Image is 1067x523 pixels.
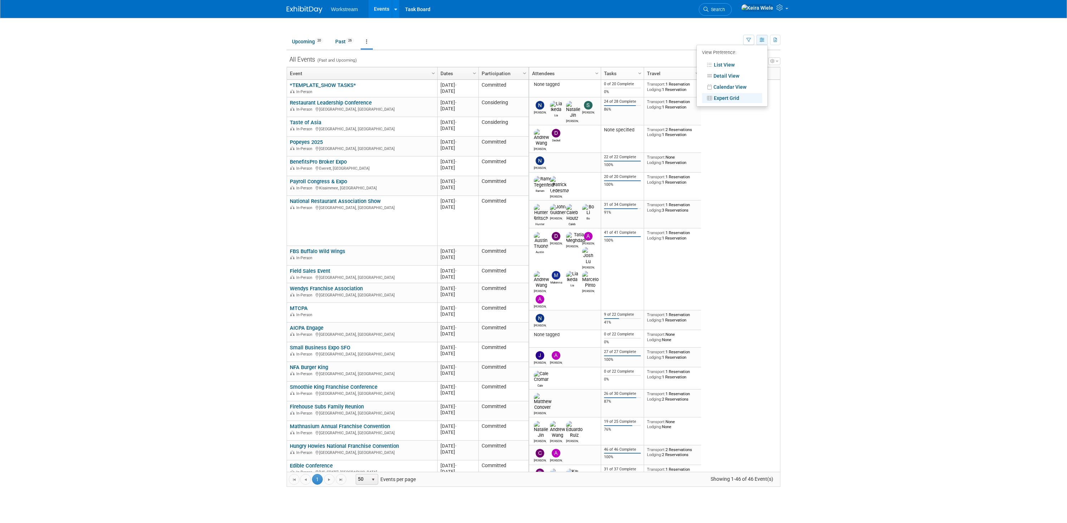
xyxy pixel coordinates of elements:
span: Lodging: [647,374,662,379]
a: Restaurant Leadership Conference [290,100,372,106]
span: - [455,325,457,330]
div: Patrick Ledesma [550,194,562,198]
img: In-Person Event [290,372,294,375]
a: Dates [440,67,474,79]
span: In-Person [296,205,315,210]
a: Participation [482,67,524,79]
div: Lia Ikeda [550,112,562,117]
a: Payroll Congress & Expo [290,178,347,185]
img: Marcelo Pinto [582,271,599,288]
span: In-Person [296,275,315,280]
img: Patrick Ledesma [550,176,569,193]
div: 1 Reservation 1 Reservation [647,369,698,379]
div: None tagged [532,82,598,87]
span: Transport: [647,369,666,374]
img: In-Person Event [290,186,294,189]
span: - [455,268,457,273]
td: Committed [478,460,528,480]
div: [GEOGRAPHIC_DATA], [GEOGRAPHIC_DATA] [290,331,434,337]
div: Jacob Davis [534,360,546,364]
div: None None [647,332,698,342]
div: 0 of 22 Complete [604,369,641,374]
div: 0% [604,377,641,382]
span: Go to the first page [291,477,297,483]
div: 0 of 22 Complete [604,332,641,337]
a: Column Settings [521,67,529,78]
div: 0 of 20 Complete [604,82,641,87]
span: Lodging: [647,132,662,137]
div: [DATE] [440,100,475,106]
div: Sarah Chan [582,110,595,114]
a: MTCPA [290,305,308,311]
div: 1 Reservation 1 Reservation [647,82,698,92]
span: Column Settings [594,71,600,76]
span: Transport: [647,230,666,235]
div: 1 Reservation 1 Reservation [647,174,698,185]
img: Deckel Israeli [552,129,560,137]
span: Lodging: [647,180,662,185]
img: Cale Cromar [534,371,549,382]
a: AICPA Engage [290,325,323,331]
span: - [455,248,457,254]
div: [DATE] [440,364,475,370]
a: List View [702,60,762,70]
div: [DATE] [440,254,475,260]
img: Chris Connelly [536,449,544,457]
div: None 1 Reservation [647,155,698,165]
span: Column Settings [472,71,477,76]
div: [GEOGRAPHIC_DATA], [GEOGRAPHIC_DATA] [290,106,434,112]
img: Lia Ikeda [550,101,562,112]
span: - [455,159,457,164]
span: Go to the last page [338,477,344,483]
div: 91% [604,210,641,215]
div: 100% [604,182,641,187]
div: 100% [604,357,641,362]
div: 1 Reservation 3 Reservations [647,202,698,213]
span: - [455,82,457,88]
img: Tatia Meghdadi [566,232,586,243]
img: Makenna Clark [552,271,560,280]
span: - [455,179,457,184]
div: All Events [287,50,780,64]
a: Small Business Expo SFO [290,344,350,351]
div: [DATE] [440,370,475,376]
span: In-Person [296,127,315,131]
span: - [455,384,457,389]
td: Committed [478,80,528,97]
img: In-Person Event [290,256,294,259]
div: [DATE] [440,119,475,125]
img: Natalie Jin [566,101,580,118]
span: Transport: [647,332,666,337]
span: Lodging: [647,87,662,92]
img: Josh Lu [582,247,595,264]
div: [DATE] [440,325,475,331]
img: In-Person Event [290,391,294,395]
div: 1 Reservation 1 Reservation [647,349,698,360]
td: Committed [478,323,528,342]
a: Attendees [532,67,596,79]
span: In-Person [296,146,315,151]
img: Kai Sing Ng [566,469,579,486]
div: 41 of 41 Complete [604,230,641,235]
span: - [455,364,457,370]
a: Mathnasium Annual Franchise Convention [290,423,390,430]
a: Firehouse Subs Family Reunion [290,403,364,410]
a: Edible Conference [290,463,333,469]
div: [GEOGRAPHIC_DATA], [GEOGRAPHIC_DATA] [290,126,434,132]
div: 1 Reservation 1 Reservation [647,99,698,110]
td: Committed [478,156,528,176]
a: Tasks [604,67,639,79]
span: Lodging: [647,355,662,360]
div: [DATE] [440,248,475,254]
img: In-Person Event [290,89,294,93]
div: [DATE] [440,165,475,171]
img: In-Person Event [290,450,294,454]
div: Natalie Jin [566,118,579,123]
img: Andrew Wang [534,271,549,288]
span: - [455,198,457,204]
div: Nick Walters [534,323,546,327]
div: [DATE] [440,204,475,210]
div: [GEOGRAPHIC_DATA], [GEOGRAPHIC_DATA] [290,145,434,151]
div: None tagged [532,332,598,338]
img: Ramen Tegenfeldt [534,176,555,188]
